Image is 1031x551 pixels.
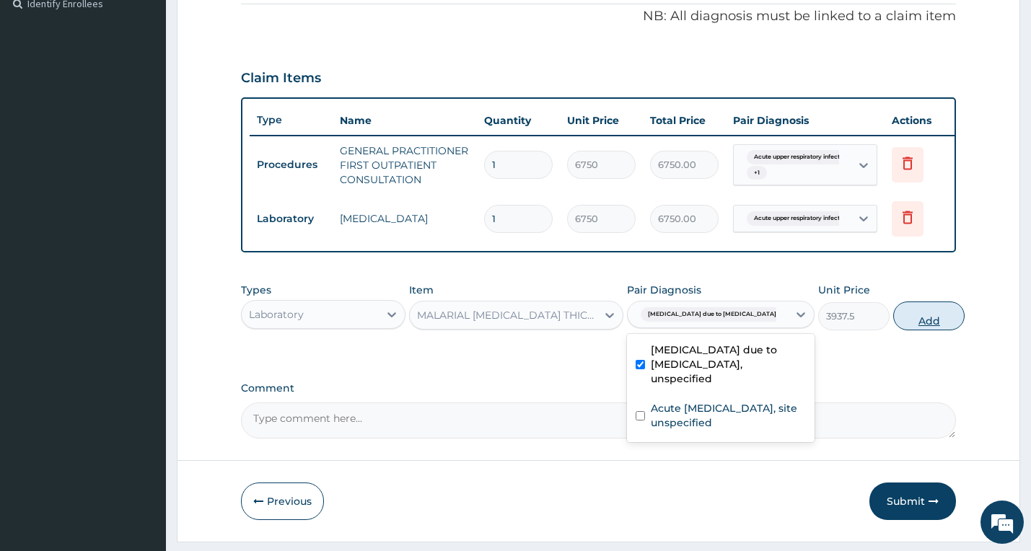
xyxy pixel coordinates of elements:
[237,7,271,42] div: Minimize live chat window
[627,283,701,297] label: Pair Diagnosis
[409,283,434,297] label: Item
[651,343,806,386] label: [MEDICAL_DATA] due to [MEDICAL_DATA], unspecified
[7,394,275,444] textarea: Type your message and hit 'Enter'
[417,308,599,322] div: MALARIAL [MEDICAL_DATA] THICK AND THIN FILMS - [BLOOD]
[250,107,333,133] th: Type
[477,106,560,135] th: Quantity
[641,307,800,322] span: [MEDICAL_DATA] due to [MEDICAL_DATA] falc...
[333,106,477,135] th: Name
[818,283,870,297] label: Unit Price
[651,401,806,430] label: Acute [MEDICAL_DATA], site unspecified
[75,81,242,100] div: Chat with us now
[250,206,333,232] td: Laboratory
[747,150,851,164] span: Acute upper respiratory infect...
[643,106,726,135] th: Total Price
[560,106,643,135] th: Unit Price
[249,307,304,322] div: Laboratory
[333,204,477,233] td: [MEDICAL_DATA]
[241,482,324,520] button: Previous
[893,301,965,330] button: Add
[27,72,58,108] img: d_794563401_company_1708531726252_794563401
[747,166,767,180] span: + 1
[84,182,199,327] span: We're online!
[333,136,477,194] td: GENERAL PRACTITIONER FIRST OUTPATIENT CONSULTATION
[241,284,271,296] label: Types
[726,106,885,135] th: Pair Diagnosis
[241,382,957,394] label: Comment
[885,106,957,135] th: Actions
[241,71,321,87] h3: Claim Items
[241,7,957,26] p: NB: All diagnosis must be linked to a claim item
[250,151,333,178] td: Procedures
[747,211,851,226] span: Acute upper respiratory infect...
[869,482,956,520] button: Submit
